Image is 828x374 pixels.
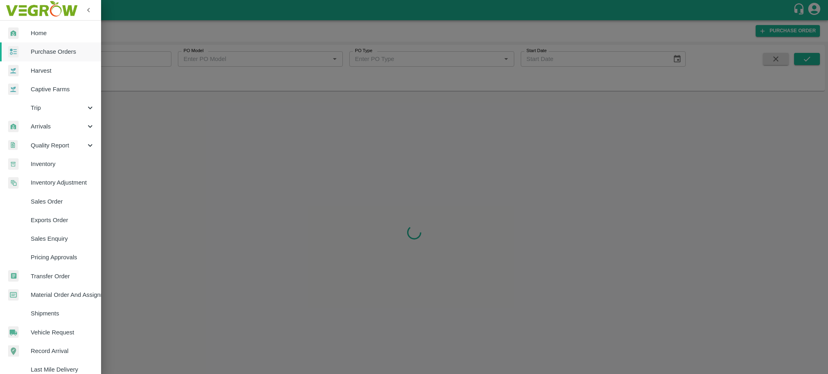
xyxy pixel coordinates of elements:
img: delivery [8,102,19,114]
span: Vehicle Request [31,328,95,337]
img: reciept [8,46,19,58]
img: whTransfer [8,270,19,282]
img: whInventory [8,158,19,170]
span: Sales Enquiry [31,234,95,243]
img: sales [8,233,19,245]
span: Arrivals [31,122,86,131]
span: Pricing Approvals [31,253,95,262]
span: Harvest [31,66,95,75]
img: harvest [8,83,19,95]
img: recordArrival [8,345,19,357]
span: Material Order And Assignment [31,290,95,299]
span: Exports Order [31,216,95,225]
img: inventory [8,177,19,189]
img: qualityReport [8,140,18,150]
img: shipments [8,214,19,226]
span: Quality Report [31,141,86,150]
img: centralMaterial [8,289,19,301]
span: Record Arrival [31,347,95,355]
img: vehicle [8,326,19,338]
span: Purchase Orders [31,47,95,56]
span: Home [31,29,95,38]
img: sales [8,252,19,263]
img: shipments [8,308,19,319]
img: whArrival [8,121,19,132]
img: whArrival [8,27,19,39]
span: Last Mile Delivery [31,365,95,374]
span: Captive Farms [31,85,95,94]
span: Transfer Order [31,272,95,281]
span: Inventory Adjustment [31,178,95,187]
span: Inventory [31,160,95,168]
span: Sales Order [31,197,95,206]
span: Trip [31,103,86,112]
img: harvest [8,65,19,77]
span: Shipments [31,309,95,318]
img: sales [8,195,19,207]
